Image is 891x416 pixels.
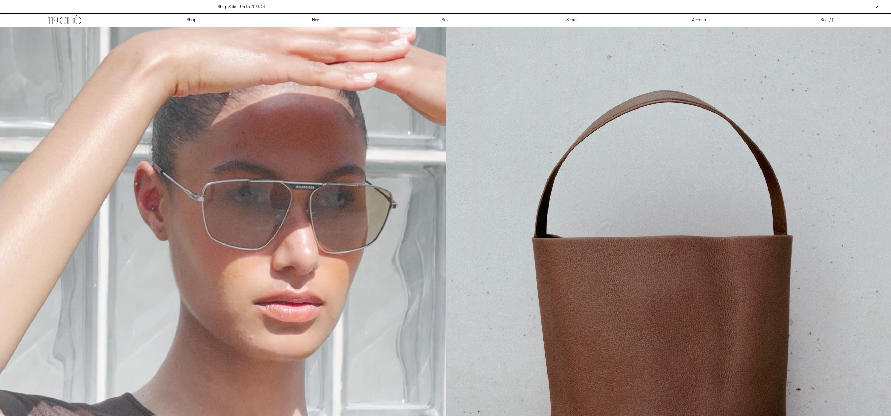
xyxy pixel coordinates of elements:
span: 1 [830,17,831,23]
a: New In [255,14,382,27]
a: Shop Sale - Up to 70% Off [218,4,267,10]
span: ) [830,17,833,23]
a: Search [509,14,636,27]
a: Bag () [763,14,890,27]
a: Sale [382,14,509,27]
a: Account [636,14,763,27]
a: Shop [128,14,255,27]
